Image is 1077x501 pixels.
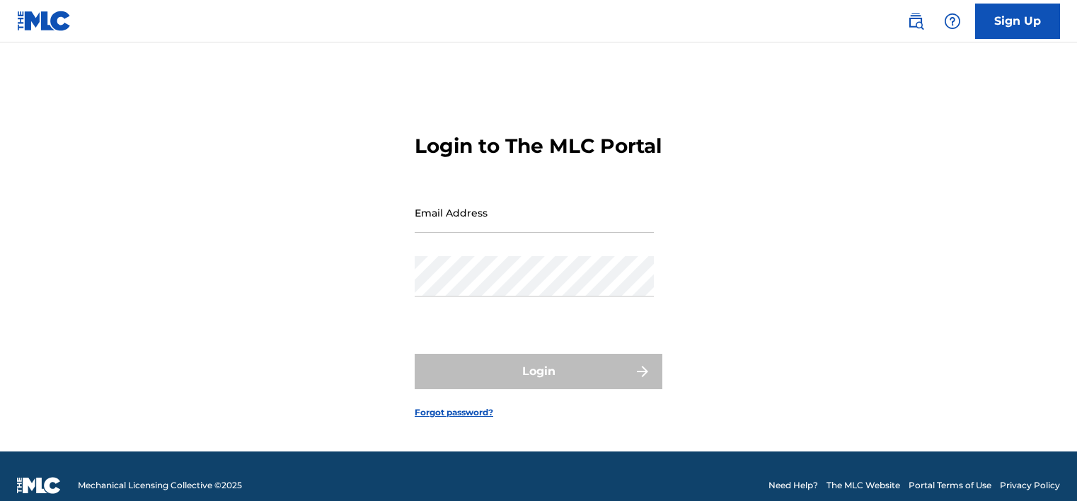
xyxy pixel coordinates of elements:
[415,134,662,159] h3: Login to The MLC Portal
[415,406,493,419] a: Forgot password?
[902,7,930,35] a: Public Search
[944,13,961,30] img: help
[907,13,924,30] img: search
[78,479,242,492] span: Mechanical Licensing Collective © 2025
[17,11,71,31] img: MLC Logo
[909,479,991,492] a: Portal Terms of Use
[938,7,967,35] div: Help
[975,4,1060,39] a: Sign Up
[17,477,61,494] img: logo
[827,479,900,492] a: The MLC Website
[768,479,818,492] a: Need Help?
[1000,479,1060,492] a: Privacy Policy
